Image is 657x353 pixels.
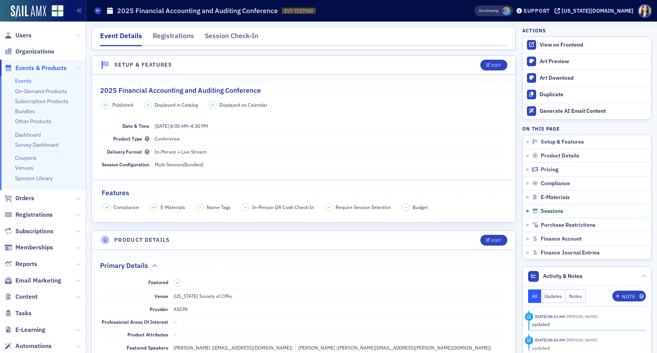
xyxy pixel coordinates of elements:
time: 4:30 PM [191,123,208,129]
span: Finance Journal Entries [541,249,600,256]
span: Require Session Selection [336,204,391,211]
span: Content [15,293,38,301]
button: Note [612,291,646,301]
div: updated [532,345,641,351]
div: [US_STATE][DOMAIN_NAME] [562,7,634,14]
h4: Actions [522,27,546,34]
span: Memberships [15,243,53,252]
a: On-Demand Products [15,88,67,95]
span: Featured Speakers [127,345,168,351]
a: Events & Products [4,64,67,72]
button: Updates [541,289,566,303]
a: Subscription Products [15,98,69,105]
a: Tasks [4,309,32,318]
div: Edit [491,238,501,243]
a: Art Preview [523,54,651,70]
a: E-Learning [4,326,45,334]
a: Reports [4,260,37,268]
span: Venue [154,293,168,299]
span: Purchase Restrictions [541,222,595,229]
span: Subscriptions [15,227,53,236]
span: EVT-7157543 [284,8,313,14]
a: Venues [15,164,33,171]
span: Kristi Gates [502,7,510,15]
span: Viewing [479,8,498,13]
span: Kristi Gates [565,314,597,319]
div: Support [523,7,550,14]
button: Edit [480,235,507,246]
button: [US_STATE][DOMAIN_NAME] [555,8,636,13]
a: Coupons [15,154,37,161]
span: ASCPA [174,306,188,312]
h2: Features [102,188,129,198]
span: Professional Areas Of Interest [102,319,168,325]
a: View on Frontend [523,37,651,53]
span: [DATE] [155,123,169,129]
a: Events [15,77,32,84]
div: Art Preview [540,58,647,65]
span: Date & Time [122,123,149,129]
h1: 2025 Financial Accounting and Auditing Conference [117,6,278,15]
span: — [174,331,177,338]
span: – [405,204,407,210]
span: Activity & Notes [543,272,582,280]
a: Memberships [4,243,53,252]
a: Sponsor Library [15,175,53,182]
button: All [528,289,541,303]
div: [PERSON_NAME] ([PERSON_NAME][EMAIL_ADDRESS][PERSON_NAME][DOMAIN_NAME]) [295,344,491,351]
div: Duplicate [540,91,647,98]
span: Session Configuration [102,161,149,167]
span: — [174,319,177,325]
span: E-Learning [15,326,45,334]
button: Duplicate [523,86,651,103]
div: Update [525,313,533,321]
h2: Primary Details [100,261,148,271]
span: In-Person QR Code Check-In [252,204,314,211]
span: Email Marketing [15,276,61,285]
img: SailAMX [11,5,46,18]
span: In-Person + Live Stream [155,149,207,155]
span: – [199,204,201,210]
div: [PERSON_NAME] ([EMAIL_ADDRESS][DOMAIN_NAME]) [174,344,293,351]
a: Art Download [523,70,651,86]
button: Edit [480,60,507,70]
div: Update [525,336,533,345]
span: – [244,204,247,210]
span: Sessions [541,208,563,215]
a: Bundles [15,108,35,115]
span: E-Materials [541,194,570,201]
span: Product Type [113,136,149,142]
span: Kristi Gates [565,337,597,343]
span: Compliance [541,180,570,187]
a: Users [4,31,32,40]
h2: 2025 Financial Accounting and Auditing Conference [100,85,261,95]
button: Notes [566,289,586,303]
a: View Homepage [46,5,64,18]
dd: (Bundled) [155,158,506,171]
span: – [155,123,208,129]
span: Name Tags [207,204,231,211]
a: Email Marketing [4,276,61,285]
a: Organizations [4,47,54,56]
span: Events & Products [15,64,67,72]
span: Profile [638,4,652,18]
span: Displayed in Catalog [155,101,198,108]
time: 9/25/2025 08:11 AM [535,314,565,319]
a: Orders [4,194,34,202]
a: Registrations [4,211,53,219]
a: Subscriptions [4,227,53,236]
div: View on Frontend [540,42,647,49]
span: Multi Session [155,161,183,167]
span: Organizations [15,47,54,56]
span: Users [15,31,32,40]
span: [US_STATE] Society of CPAs [174,293,232,299]
h4: Product Details [114,236,170,244]
span: Tasks [15,309,32,318]
time: 9/22/2025 08:54 AM [535,337,565,343]
div: Note [622,294,635,299]
div: updated [532,321,641,328]
span: – [328,204,330,210]
span: Finance Account [541,236,582,243]
span: Featured [148,279,168,285]
div: Also [479,8,486,13]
